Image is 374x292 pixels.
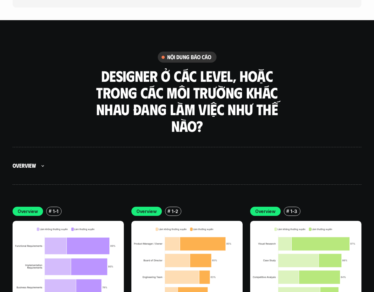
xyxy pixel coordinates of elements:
[53,208,58,215] p: 1-1
[136,208,157,215] p: Overview
[167,53,212,61] h6: nội dung báo cáo
[18,208,38,215] p: Overview
[93,68,281,134] h3: Designer ở các level, hoặc trong các môi trường khác nhau đang làm việc như thế nào?
[286,209,289,213] h6: #
[290,208,297,215] p: 1-3
[168,209,170,213] h6: #
[13,162,36,169] h5: Overview
[172,208,178,215] p: 1-2
[49,209,52,213] h6: #
[255,208,276,215] p: Overview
